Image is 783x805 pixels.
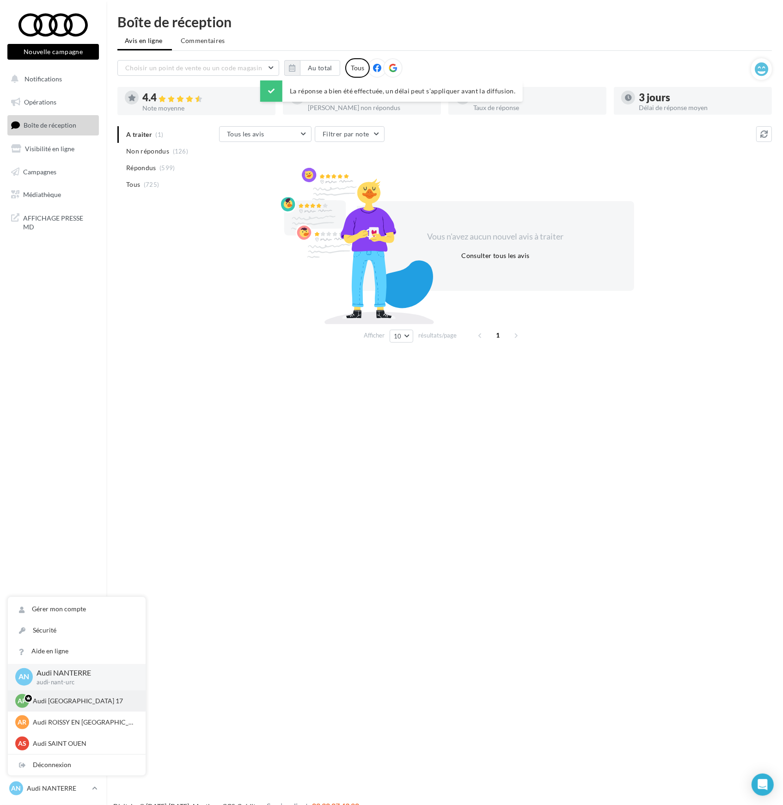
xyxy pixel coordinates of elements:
[315,126,385,142] button: Filtrer par note
[7,44,99,60] button: Nouvelle campagne
[24,98,56,106] span: Opérations
[19,672,30,682] span: AN
[6,115,101,135] a: Boîte de réception
[394,332,402,340] span: 10
[18,739,26,748] span: AS
[6,185,101,204] a: Médiathèque
[345,58,370,78] div: Tous
[37,668,131,678] p: Audi NANTERRE
[142,92,268,103] div: 4.4
[473,92,599,103] div: 83 %
[142,105,268,111] div: Note moyenne
[12,784,21,793] span: AN
[8,755,146,775] div: Déconnexion
[6,162,101,182] a: Campagnes
[8,641,146,662] a: Aide en ligne
[639,92,765,103] div: 3 jours
[159,164,175,172] span: (599)
[458,250,533,261] button: Consulter tous les avis
[37,678,131,687] p: audi-nant-urc
[639,104,765,111] div: Délai de réponse moyen
[23,190,61,198] span: Médiathèque
[33,696,135,706] p: Audi [GEOGRAPHIC_DATA] 17
[33,718,135,727] p: Audi ROISSY EN [GEOGRAPHIC_DATA]
[284,60,340,76] button: Au total
[8,599,146,620] a: Gérer mon compte
[227,130,264,138] span: Tous les avis
[752,774,774,796] div: Open Intercom Messenger
[144,181,159,188] span: (725)
[23,212,95,232] span: AFFICHAGE PRESSE MD
[181,36,225,45] span: Commentaires
[126,147,169,156] span: Non répondus
[18,718,27,727] span: AR
[416,231,575,243] div: Vous n'avez aucun nouvel avis à traiter
[117,60,279,76] button: Choisir un point de vente ou un code magasin
[23,167,56,175] span: Campagnes
[117,15,772,29] div: Boîte de réception
[418,331,457,340] span: résultats/page
[473,104,599,111] div: Taux de réponse
[126,163,156,172] span: Répondus
[173,147,189,155] span: (126)
[364,331,385,340] span: Afficher
[219,126,312,142] button: Tous les avis
[8,620,146,641] a: Sécurité
[24,121,76,129] span: Boîte de réception
[25,145,74,153] span: Visibilité en ligne
[390,330,413,343] button: 10
[6,69,97,89] button: Notifications
[6,208,101,235] a: AFFICHAGE PRESSE MD
[6,139,101,159] a: Visibilité en ligne
[300,60,340,76] button: Au total
[27,784,88,793] p: Audi NANTERRE
[125,64,262,72] span: Choisir un point de vente ou un code magasin
[18,696,27,706] span: AP
[126,180,140,189] span: Tous
[33,739,135,748] p: Audi SAINT OUEN
[24,75,62,83] span: Notifications
[6,92,101,112] a: Opérations
[7,780,99,797] a: AN Audi NANTERRE
[491,328,506,343] span: 1
[260,80,523,102] div: La réponse a bien été effectuée, un délai peut s’appliquer avant la diffusion.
